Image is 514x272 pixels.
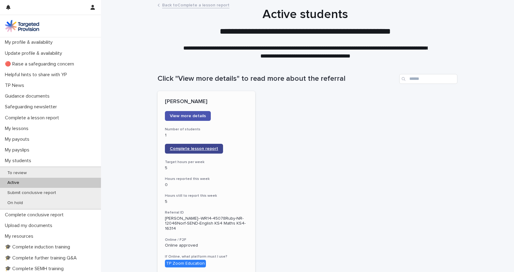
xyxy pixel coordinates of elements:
h1: Click "View more details" to read more about the referral [158,74,397,83]
p: My resources [2,233,38,239]
h3: Number of students [165,127,248,132]
h3: Online / F2F [165,237,248,242]
p: My payslips [2,147,34,153]
img: M5nRWzHhSzIhMunXDL62 [5,20,39,32]
p: 5 [165,199,248,204]
h3: If Online, what platform must I use? [165,254,248,259]
p: 5 [165,166,248,171]
p: My payouts [2,136,34,142]
h1: Active students [155,7,455,22]
p: Update profile & availability [2,50,67,56]
p: 1 [165,133,248,138]
p: 0 [165,182,248,188]
span: Complete lesson report [170,147,218,151]
span: View more details [170,114,206,118]
h3: Referral ID [165,210,248,215]
a: Complete lesson report [165,144,223,154]
p: Upload my documents [2,223,57,229]
p: Submit conclusive report [2,190,61,196]
a: Back toComplete a lesson report [162,1,229,8]
div: TP Zoom Education [165,260,206,267]
p: 🎓 Complete further training Q&A [2,255,82,261]
p: My profile & availability [2,39,58,45]
a: View more details [165,111,211,121]
p: [PERSON_NAME]--WR14-45078Ruby-NR-12046Norf-SEND-English KS4 Maths KS4-16314 [165,216,248,231]
p: Online approved [165,243,248,248]
p: To review [2,170,32,176]
p: Active [2,180,24,185]
p: Guidance documents [2,93,54,99]
h3: Hours reported this week [165,177,248,181]
h3: Target hours per week [165,160,248,165]
p: Complete a lesson report [2,115,64,121]
p: 🔴 Raise a safeguarding concern [2,61,79,67]
p: My lessons [2,126,33,132]
p: Safeguarding newsletter [2,104,62,110]
input: Search [399,74,457,84]
p: 🎓 Complete induction training [2,244,75,250]
p: My students [2,158,36,164]
p: [PERSON_NAME] [165,99,248,105]
p: Helpful hints to share with YP [2,72,72,78]
p: TP News [2,83,29,88]
p: 🎓 Complete SEMH training [2,266,69,272]
p: On hold [2,200,28,206]
h3: Hours still to report this week [165,193,248,198]
p: Complete conclusive report [2,212,69,218]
